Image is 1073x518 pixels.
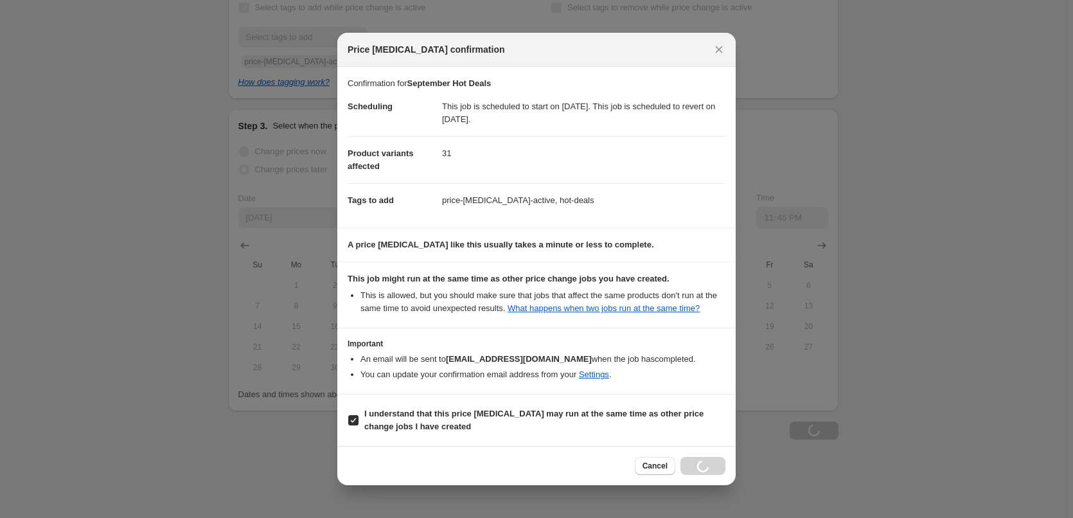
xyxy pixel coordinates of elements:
[643,461,668,471] span: Cancel
[407,78,491,88] b: September Hot Deals
[442,136,725,170] dd: 31
[579,370,609,379] a: Settings
[348,240,654,249] b: A price [MEDICAL_DATA] like this usually takes a minute or less to complete.
[442,183,725,217] dd: price-[MEDICAL_DATA]-active, hot-deals
[348,77,725,90] p: Confirmation for
[348,148,414,171] span: Product variants affected
[348,274,670,283] b: This job might run at the same time as other price change jobs you have created.
[442,90,725,136] dd: This job is scheduled to start on [DATE]. This job is scheduled to revert on [DATE].
[364,409,704,431] b: I understand that this price [MEDICAL_DATA] may run at the same time as other price change jobs I...
[360,289,725,315] li: This is allowed, but you should make sure that jobs that affect the same products don ' t run at ...
[446,354,592,364] b: [EMAIL_ADDRESS][DOMAIN_NAME]
[635,457,675,475] button: Cancel
[348,43,505,56] span: Price [MEDICAL_DATA] confirmation
[360,353,725,366] li: An email will be sent to when the job has completed .
[360,368,725,381] li: You can update your confirmation email address from your .
[508,303,700,313] a: What happens when two jobs run at the same time?
[348,339,725,349] h3: Important
[348,195,394,205] span: Tags to add
[710,40,728,58] button: Close
[348,102,393,111] span: Scheduling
